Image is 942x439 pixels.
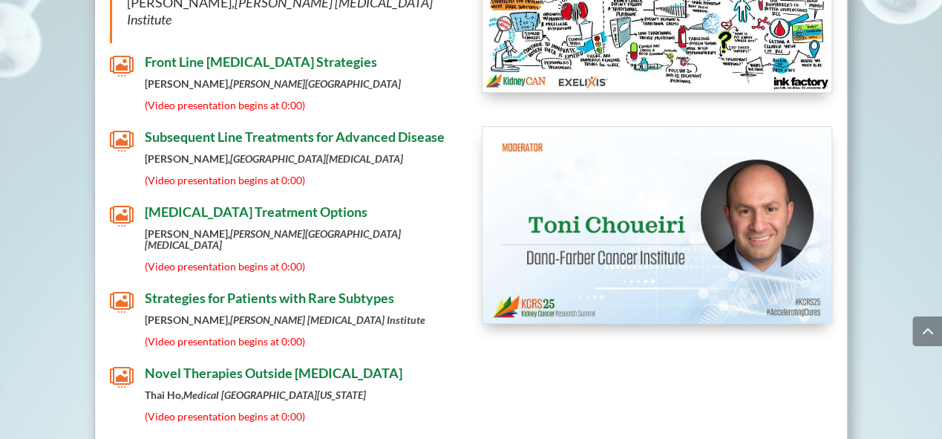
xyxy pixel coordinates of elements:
span:  [110,290,134,314]
span: (Video presentation begins at 0:00) [145,174,305,186]
span: (Video presentation begins at 0:00) [145,410,305,423]
span:  [110,54,134,78]
span:  [110,129,134,153]
em: [PERSON_NAME][GEOGRAPHIC_DATA][MEDICAL_DATA] [145,227,401,251]
span: Strategies for Patients with Rare Subtypes [145,290,394,306]
strong: [PERSON_NAME], [145,313,425,326]
span: (Video presentation begins at 0:00) [145,335,305,348]
strong: [PERSON_NAME], [145,77,401,90]
span:  [110,204,134,228]
em: Medical [GEOGRAPHIC_DATA][US_STATE] [183,388,366,401]
strong: Thai Ho, [145,388,366,401]
span: Subsequent Line Treatments for Advanced Disease [145,129,445,145]
img: Choueiri [483,127,831,323]
em: [PERSON_NAME][GEOGRAPHIC_DATA] [230,77,401,90]
span: Front Line [MEDICAL_DATA] Strategies [145,53,377,70]
span:  [110,365,134,389]
span: [MEDICAL_DATA] Treatment Options [145,204,367,220]
strong: [PERSON_NAME], [145,152,403,165]
em: [PERSON_NAME] [MEDICAL_DATA] Institute [230,313,425,326]
em: [GEOGRAPHIC_DATA][MEDICAL_DATA] [230,152,403,165]
span: (Video presentation begins at 0:00) [145,260,305,273]
span: Novel Therapies Outside [MEDICAL_DATA] [145,365,402,381]
span: (Video presentation begins at 0:00) [145,99,305,111]
strong: [PERSON_NAME], [145,227,401,251]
